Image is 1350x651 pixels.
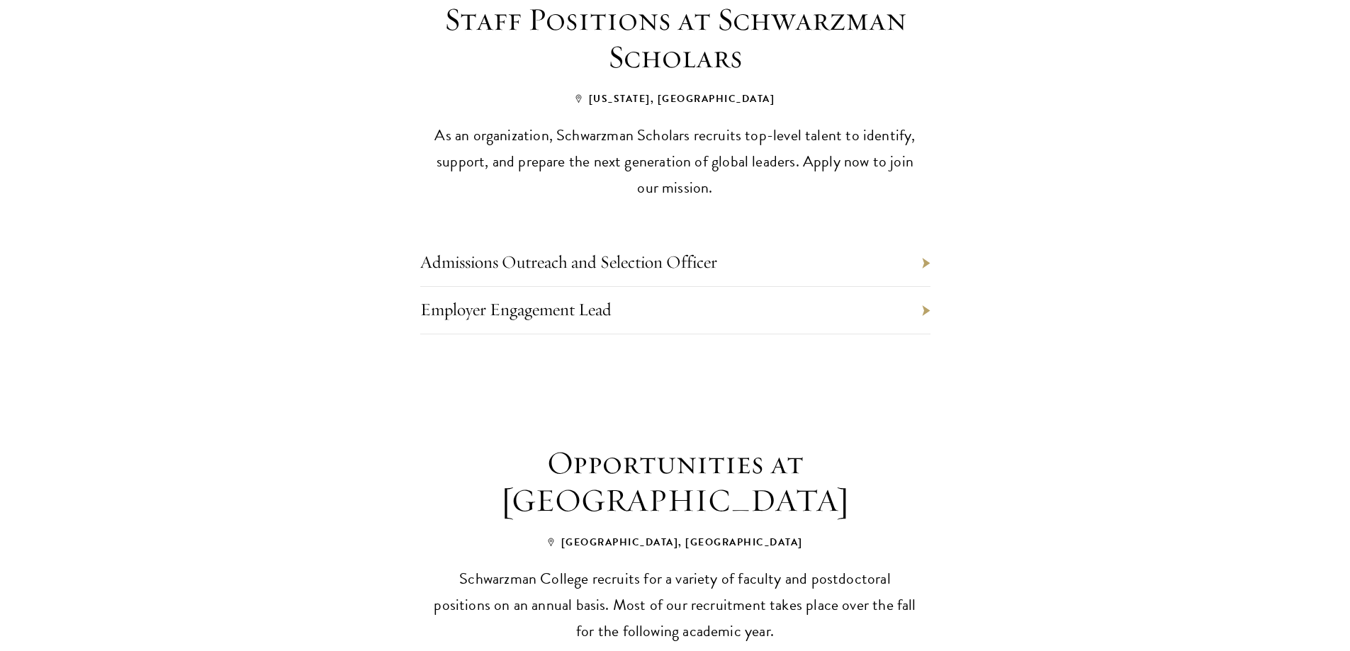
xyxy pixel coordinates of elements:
[413,444,938,519] h3: Opportunities at [GEOGRAPHIC_DATA]
[431,122,920,200] p: As an organization, Schwarzman Scholars recruits top-level talent to identify, support, and prepa...
[575,91,775,106] span: [US_STATE], [GEOGRAPHIC_DATA]
[420,298,612,320] a: Employer Engagement Lead
[431,565,920,644] p: Schwarzman College recruits for a variety of faculty and postdoctoral positions on an annual basi...
[548,535,803,550] span: [GEOGRAPHIC_DATA], [GEOGRAPHIC_DATA]
[420,251,717,273] a: Admissions Outreach and Selection Officer
[413,1,938,76] h3: Staff Positions at Schwarzman Scholars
